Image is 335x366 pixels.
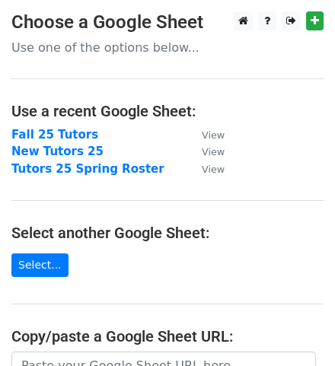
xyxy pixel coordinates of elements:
[11,145,104,158] a: New Tutors 25
[11,224,324,242] h4: Select another Google Sheet:
[187,128,225,142] a: View
[11,253,69,277] a: Select...
[202,146,225,158] small: View
[187,162,225,176] a: View
[11,102,324,120] h4: Use a recent Google Sheet:
[11,128,98,142] a: Fall 25 Tutors
[202,164,225,175] small: View
[11,11,324,33] h3: Choose a Google Sheet
[11,327,324,345] h4: Copy/paste a Google Sheet URL:
[187,145,225,158] a: View
[11,40,324,56] p: Use one of the options below...
[202,129,225,141] small: View
[11,162,164,176] a: Tutors 25 Spring Roster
